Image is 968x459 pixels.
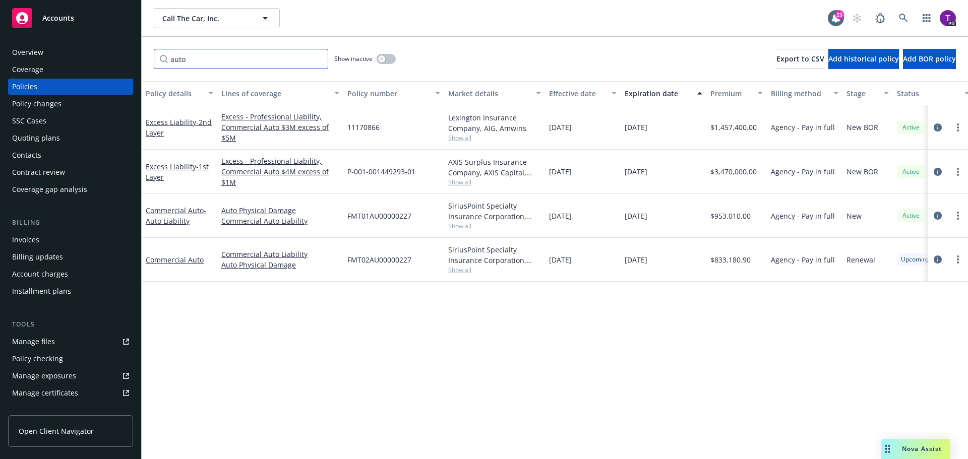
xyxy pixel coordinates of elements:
[146,117,212,138] span: - 2nd Layer
[8,79,133,95] a: Policies
[12,113,46,129] div: SSC Cases
[8,402,133,418] a: Manage claims
[776,49,824,69] button: Export to CSV
[12,147,41,163] div: Contacts
[952,253,964,266] a: more
[8,218,133,228] div: Billing
[932,253,944,266] a: circleInformation
[12,44,43,60] div: Overview
[932,210,944,222] a: circleInformation
[903,49,956,69] button: Add BOR policy
[221,216,339,226] a: Commercial Auto Liability
[8,44,133,60] a: Overview
[549,88,606,99] div: Effective date
[12,283,71,299] div: Installment plans
[448,134,541,142] span: Show all
[952,121,964,134] a: more
[846,166,878,177] span: New BOR
[347,166,415,177] span: P-001-001449293-01
[846,122,878,133] span: New BOR
[154,49,328,69] input: Filter by keyword...
[448,244,541,266] div: SiriusPoint Specialty Insurance Corporation, SiriusPoint, Fairmatic Insurance, Amwins
[903,54,956,63] span: Add BOR policy
[146,162,209,182] span: - 1st Layer
[146,206,206,226] a: Commercial Auto
[217,81,343,105] button: Lines of coverage
[347,88,429,99] div: Policy number
[221,88,328,99] div: Lines of coverage
[621,81,706,105] button: Expiration date
[448,222,541,230] span: Show all
[917,8,937,28] a: Switch app
[940,10,956,26] img: photo
[625,166,647,177] span: [DATE]
[221,156,339,187] a: Excess - Professional Liability, Commercial Auto $4M excess of $1M
[881,439,950,459] button: Nova Assist
[549,122,572,133] span: [DATE]
[835,10,844,19] div: 23
[771,88,827,99] div: Billing method
[710,88,752,99] div: Premium
[901,211,921,220] span: Active
[847,8,867,28] a: Start snowing
[897,88,958,99] div: Status
[12,402,63,418] div: Manage claims
[12,266,68,282] div: Account charges
[146,162,209,182] a: Excess Liability
[625,88,691,99] div: Expiration date
[901,255,930,264] span: Upcoming
[448,112,541,134] div: Lexington Insurance Company, AIG, Amwins
[12,96,62,112] div: Policy changes
[12,232,39,248] div: Invoices
[771,254,835,265] span: Agency - Pay in full
[901,123,921,132] span: Active
[347,211,411,221] span: FMT01AU00000227
[8,232,133,248] a: Invoices
[146,88,202,99] div: Policy details
[448,157,541,178] div: AXIS Surplus Insurance Company, AXIS Capital, Amwins
[8,181,133,198] a: Coverage gap analysis
[8,368,133,384] a: Manage exposures
[12,130,60,146] div: Quoting plans
[842,81,893,105] button: Stage
[8,319,133,330] div: Tools
[8,61,133,78] a: Coverage
[8,334,133,350] a: Manage files
[706,81,767,105] button: Premium
[932,121,944,134] a: circleInformation
[12,334,55,350] div: Manage files
[221,259,339,270] a: Auto Physical Damage
[767,81,842,105] button: Billing method
[625,254,647,265] span: [DATE]
[545,81,621,105] button: Effective date
[12,79,37,95] div: Policies
[221,205,339,216] a: Auto Physical Damage
[8,385,133,401] a: Manage certificates
[221,111,339,143] a: Excess - Professional Liability, Commercial Auto $3M excess of $5M
[8,249,133,265] a: Billing updates
[549,211,572,221] span: [DATE]
[8,283,133,299] a: Installment plans
[8,266,133,282] a: Account charges
[42,14,74,22] span: Accounts
[710,166,757,177] span: $3,470,000.00
[776,54,824,63] span: Export to CSV
[448,266,541,274] span: Show all
[12,368,76,384] div: Manage exposures
[8,4,133,32] a: Accounts
[549,254,572,265] span: [DATE]
[901,167,921,176] span: Active
[347,254,411,265] span: FMT02AU00000227
[8,164,133,180] a: Contract review
[343,81,444,105] button: Policy number
[12,385,78,401] div: Manage certificates
[19,426,94,436] span: Open Client Navigator
[952,210,964,222] a: more
[146,117,212,138] a: Excess Liability
[12,249,63,265] div: Billing updates
[347,122,380,133] span: 11170866
[710,122,757,133] span: $1,457,400.00
[846,254,875,265] span: Renewal
[771,166,835,177] span: Agency - Pay in full
[932,166,944,178] a: circleInformation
